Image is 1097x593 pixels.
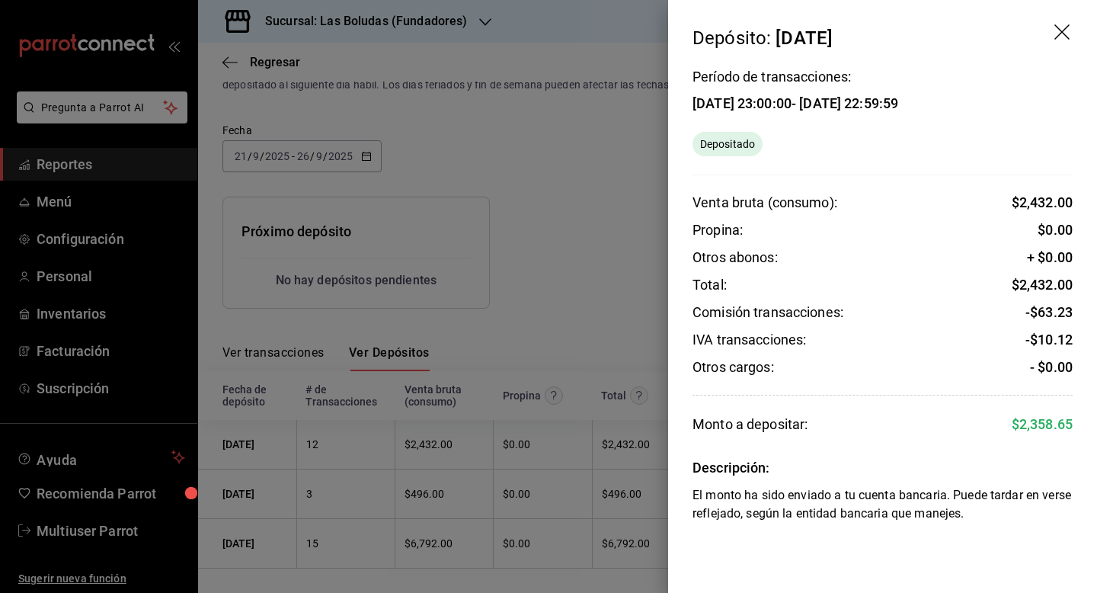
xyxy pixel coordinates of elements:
[692,414,808,434] div: Monto a depositar:
[692,95,898,111] div: [DATE] 23:00:00 - [DATE] 22:59:59
[692,221,743,239] div: Propina:
[694,136,761,152] span: Depositado
[1012,194,1073,210] span: $ 2,432.00
[1025,304,1073,320] span: - $ 63.23
[692,248,778,267] div: Otros abonos:
[776,27,833,49] div: [DATE]
[1030,358,1073,377] div: - $0.00
[1012,277,1073,293] span: $ 2,432.00
[692,194,837,212] div: Venta bruta (consumo):
[1054,24,1073,43] button: drag
[692,70,898,84] div: Período de transacciones:
[692,459,1073,477] div: Descripción:
[692,358,774,377] div: Otros cargos:
[1025,332,1073,348] span: - $ 10.12
[692,303,843,322] div: Comisión transacciones:
[1012,416,1073,432] span: $ 2,358.65
[692,132,763,156] div: El monto ha sido enviado a tu cuenta bancaria. Puede tardar en verse reflejado, según la entidad ...
[692,331,806,349] div: IVA transacciones:
[692,24,833,52] div: Depósito:
[692,486,1073,523] div: El monto ha sido enviado a tu cuenta bancaria. Puede tardar en verse reflejado, según la entidad ...
[1027,248,1073,267] div: + $0.00
[1038,221,1073,239] div: $0.00
[692,276,727,294] div: Total:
